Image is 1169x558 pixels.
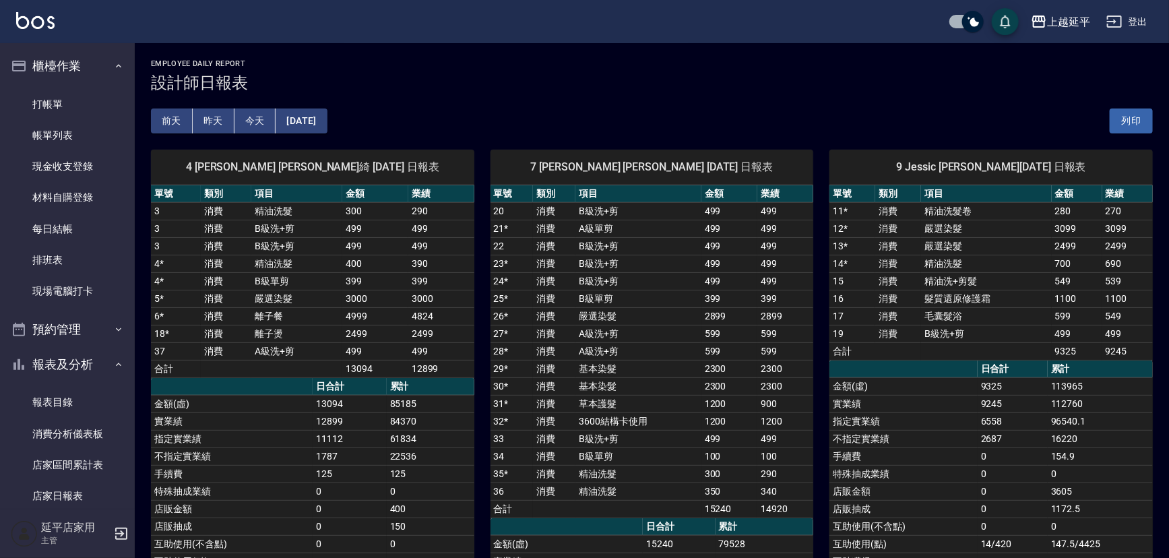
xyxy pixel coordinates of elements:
td: 合計 [829,342,875,360]
td: 6558 [978,412,1048,430]
td: 113965 [1048,377,1153,395]
td: 147.5/4425 [1048,535,1153,553]
td: 消費 [875,237,921,255]
td: 指定實業績 [829,412,978,430]
td: 3000 [408,290,474,307]
td: 2300 [701,360,757,377]
p: 主管 [41,534,110,547]
h3: 設計師日報表 [151,73,1153,92]
th: 單號 [829,185,875,203]
td: 14920 [757,500,813,518]
td: 消費 [533,290,575,307]
td: 2499 [1102,237,1153,255]
div: 上越延平 [1047,13,1090,30]
td: 不指定實業績 [151,447,313,465]
td: 96540.1 [1048,412,1153,430]
td: 特殊抽成業績 [151,483,313,500]
td: 499 [342,220,408,237]
td: 互助使用(不含點) [151,535,313,553]
td: 合計 [491,500,533,518]
button: 櫃檯作業 [5,49,129,84]
td: 金額(虛) [829,377,978,395]
td: 399 [701,290,757,307]
th: 業績 [408,185,474,203]
td: 合計 [151,360,201,377]
td: 9245 [978,395,1048,412]
td: 2499 [1052,237,1102,255]
td: 消費 [533,377,575,395]
button: 上越延平 [1025,8,1096,36]
td: 精油洗髮 [575,483,701,500]
td: 0 [978,447,1048,465]
td: 499 [408,220,474,237]
td: 消費 [533,272,575,290]
td: 消費 [201,255,251,272]
th: 類別 [201,185,251,203]
td: 499 [408,342,474,360]
button: 前天 [151,108,193,133]
button: 列印 [1110,108,1153,133]
th: 累計 [1048,361,1153,378]
td: 消費 [533,255,575,272]
a: 材料自購登錄 [5,182,129,213]
a: 36 [494,486,505,497]
td: 消費 [201,290,251,307]
td: 61834 [387,430,474,447]
td: A級洗+剪 [575,325,701,342]
td: 草本護髮 [575,395,701,412]
td: B級洗+剪 [251,237,342,255]
td: 嚴選染髮 [921,220,1051,237]
td: 154.9 [1048,447,1153,465]
td: 13094 [342,360,408,377]
a: 打帳單 [5,89,129,120]
td: 消費 [201,272,251,290]
td: 消費 [201,307,251,325]
td: 實業績 [151,412,313,430]
td: 549 [1052,272,1102,290]
td: 消費 [533,202,575,220]
h5: 延平店家用 [41,521,110,534]
td: 0 [978,483,1048,500]
td: 指定實業績 [151,430,313,447]
td: 精油洗髮 [251,255,342,272]
td: 499 [757,272,813,290]
td: 店販金額 [829,483,978,500]
td: 499 [757,220,813,237]
td: 嚴選染髮 [251,290,342,307]
td: 499 [1102,325,1153,342]
th: 單號 [491,185,533,203]
td: 499 [1052,325,1102,342]
th: 金額 [1052,185,1102,203]
td: 消費 [533,483,575,500]
td: 互助使用(點) [829,535,978,553]
td: 消費 [875,325,921,342]
button: [DATE] [276,108,327,133]
td: 金額(虛) [151,395,313,412]
table: a dense table [151,185,474,378]
button: 報表及分析 [5,347,129,382]
a: 16 [833,293,844,304]
td: A級單剪 [575,220,701,237]
td: 消費 [875,202,921,220]
th: 項目 [575,185,701,203]
td: 2300 [757,377,813,395]
button: save [992,8,1019,35]
td: 消費 [533,220,575,237]
td: 消費 [533,325,575,342]
td: 84370 [387,412,474,430]
td: 900 [757,395,813,412]
td: B級單剪 [251,272,342,290]
th: 日合計 [313,378,387,396]
td: 499 [701,220,757,237]
td: 0 [387,535,474,553]
td: 3099 [1052,220,1102,237]
table: a dense table [829,185,1153,361]
td: 消費 [201,325,251,342]
td: 2300 [701,377,757,395]
td: 0 [313,500,387,518]
img: Logo [16,12,55,29]
th: 累計 [716,518,814,536]
td: 基本染髮 [575,377,701,395]
td: 手續費 [829,447,978,465]
td: 基本染髮 [575,360,701,377]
